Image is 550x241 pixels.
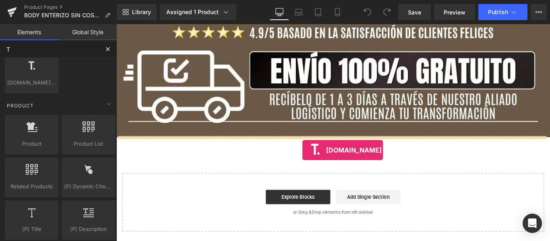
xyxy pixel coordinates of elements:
span: (P) Description [64,225,113,233]
span: Publish [488,9,508,15]
a: Global Style [58,24,117,40]
a: Preview [434,4,475,20]
a: Explore Blocks [168,186,240,202]
span: Product List [64,140,113,148]
span: (P) Title [7,225,56,233]
span: Preview [444,8,465,16]
button: Redo [379,4,395,20]
span: (P) Dynamic Checkout Button [64,182,113,191]
a: Laptop [289,4,308,20]
span: Product [7,140,56,148]
span: Save [408,8,421,16]
a: New Library [117,4,157,20]
span: Related Products [7,182,56,191]
a: Product Pages [24,4,117,10]
div: Assigned 1 Product [166,8,230,16]
a: Tablet [308,4,328,20]
span: [DOMAIN_NAME] Product Reviews App [7,78,56,87]
button: More [531,4,547,20]
a: Mobile [328,4,347,20]
a: Desktop [270,4,289,20]
a: Add Single Section [247,186,319,202]
button: Publish [478,4,527,20]
span: Library [132,8,151,16]
p: or Drag & Drop elements from left sidebar [19,209,468,214]
button: Undo [360,4,376,20]
div: Open Intercom Messenger [523,214,542,233]
span: BODY ENTERIZO SIN COSTURAS [24,12,101,19]
span: Product [6,102,35,109]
